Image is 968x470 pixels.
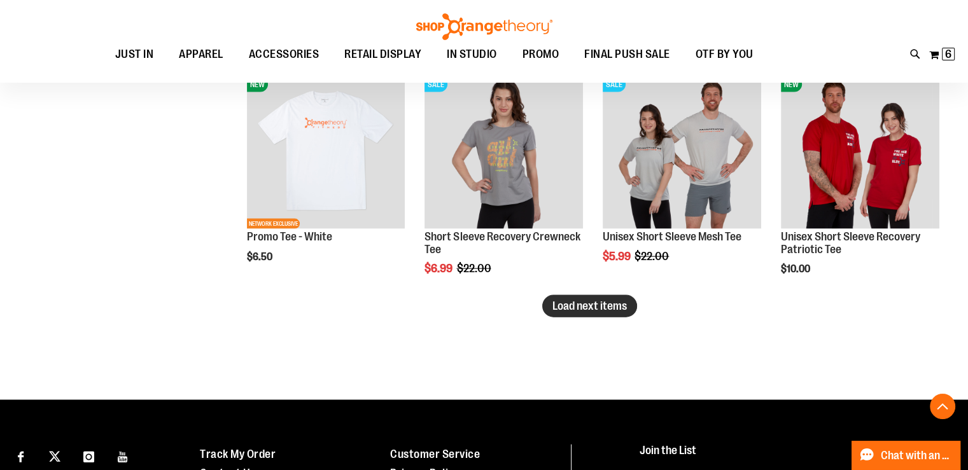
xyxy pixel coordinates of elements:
a: Short Sleeve Recovery Crewneck Tee primary imageSALE [424,71,583,231]
span: $6.50 [247,251,274,263]
a: Product image for Unisex Short Sleeve Recovery Patriotic TeeNEW [781,71,939,231]
span: $5.99 [603,250,633,263]
span: NETWORK EXCLUSIVE [247,219,300,229]
div: product [418,64,589,307]
span: PROMO [523,40,559,69]
span: NEW [247,77,268,92]
a: Track My Order [200,448,276,460]
span: 6 [945,48,951,60]
span: Chat with an Expert [881,450,953,462]
span: $22.00 [456,262,493,275]
div: product [241,64,412,295]
span: FINAL PUSH SALE [584,40,670,69]
span: SALE [424,77,447,92]
a: Visit our Instagram page [78,445,100,467]
a: Visit our X page [44,445,66,467]
a: Promo Tee - White [247,230,332,243]
a: Visit our Youtube page [112,445,134,467]
img: Product image for Unisex Short Sleeve Recovery Patriotic Tee [781,71,939,229]
span: JUST IN [115,40,154,69]
span: Load next items [552,300,627,312]
a: Unisex Short Sleeve Recovery Patriotic Tee [781,230,920,256]
span: IN STUDIO [447,40,497,69]
img: Product image for White Promo Tee [247,71,405,229]
span: SALE [603,77,626,92]
div: product [775,64,946,307]
a: Visit our Facebook page [10,445,32,467]
img: Shop Orangetheory [414,13,554,40]
span: APPAREL [179,40,223,69]
span: NEW [781,77,802,92]
img: Short Sleeve Recovery Crewneck Tee primary image [424,71,583,229]
button: Back To Top [930,394,955,419]
div: product [596,64,768,295]
a: Product image for White Promo TeeNEWNETWORK EXCLUSIVE [247,71,405,231]
img: Twitter [49,451,60,462]
a: Unisex Short Sleeve Mesh Tee [603,230,741,243]
span: ACCESSORIES [249,40,319,69]
a: Customer Service [390,448,480,460]
a: Short Sleeve Recovery Crewneck Tee [424,230,580,256]
span: $10.00 [781,263,812,275]
span: $6.99 [424,262,454,275]
span: OTF BY YOU [696,40,754,69]
h4: Join the List [640,445,943,468]
span: RETAIL DISPLAY [344,40,421,69]
span: $22.00 [635,250,671,263]
button: Chat with an Expert [852,441,961,470]
img: Product image for Unisex Short Sleeve Mesh Tee [603,71,761,229]
a: Product image for Unisex Short Sleeve Mesh TeeSALE [603,71,761,231]
button: Load next items [542,295,637,317]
